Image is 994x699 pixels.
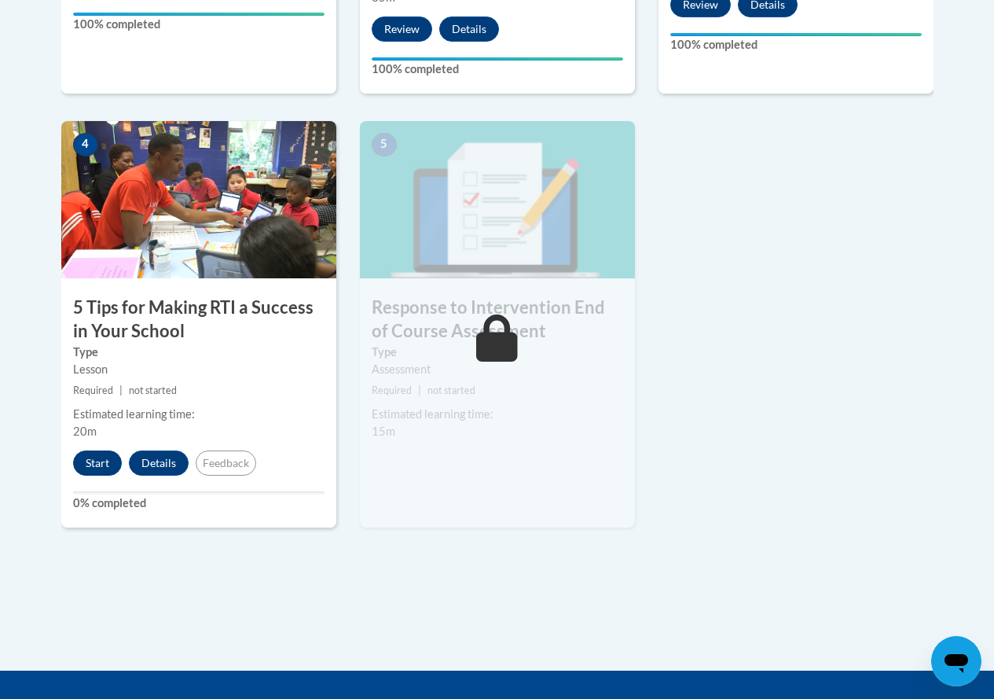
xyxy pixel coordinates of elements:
button: Start [73,451,122,476]
span: Required [372,384,412,396]
button: Feedback [196,451,256,476]
label: 0% completed [73,495,325,512]
label: 100% completed [73,16,325,33]
h3: 5 Tips for Making RTI a Success in Your School [61,296,336,344]
div: Your progress [372,57,623,61]
iframe: Button to launch messaging window [931,636,981,686]
div: Your progress [73,13,325,16]
span: 20m [73,425,97,438]
span: | [119,384,123,396]
button: Details [439,17,499,42]
span: not started [129,384,177,396]
div: Lesson [73,361,325,378]
div: Your progress [670,33,922,36]
span: 15m [372,425,395,438]
div: Estimated learning time: [73,406,325,423]
span: Required [73,384,113,396]
span: | [418,384,421,396]
label: 100% completed [372,61,623,78]
label: Type [372,344,623,361]
h3: Response to Intervention End of Course Assessment [360,296,635,344]
span: 4 [73,133,98,156]
label: 100% completed [670,36,922,53]
img: Course Image [360,121,635,278]
img: Course Image [61,121,336,278]
span: 5 [372,133,397,156]
button: Review [372,17,432,42]
button: Details [129,451,189,476]
span: not started [427,384,475,396]
div: Estimated learning time: [372,406,623,423]
label: Type [73,344,325,361]
div: Assessment [372,361,623,378]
